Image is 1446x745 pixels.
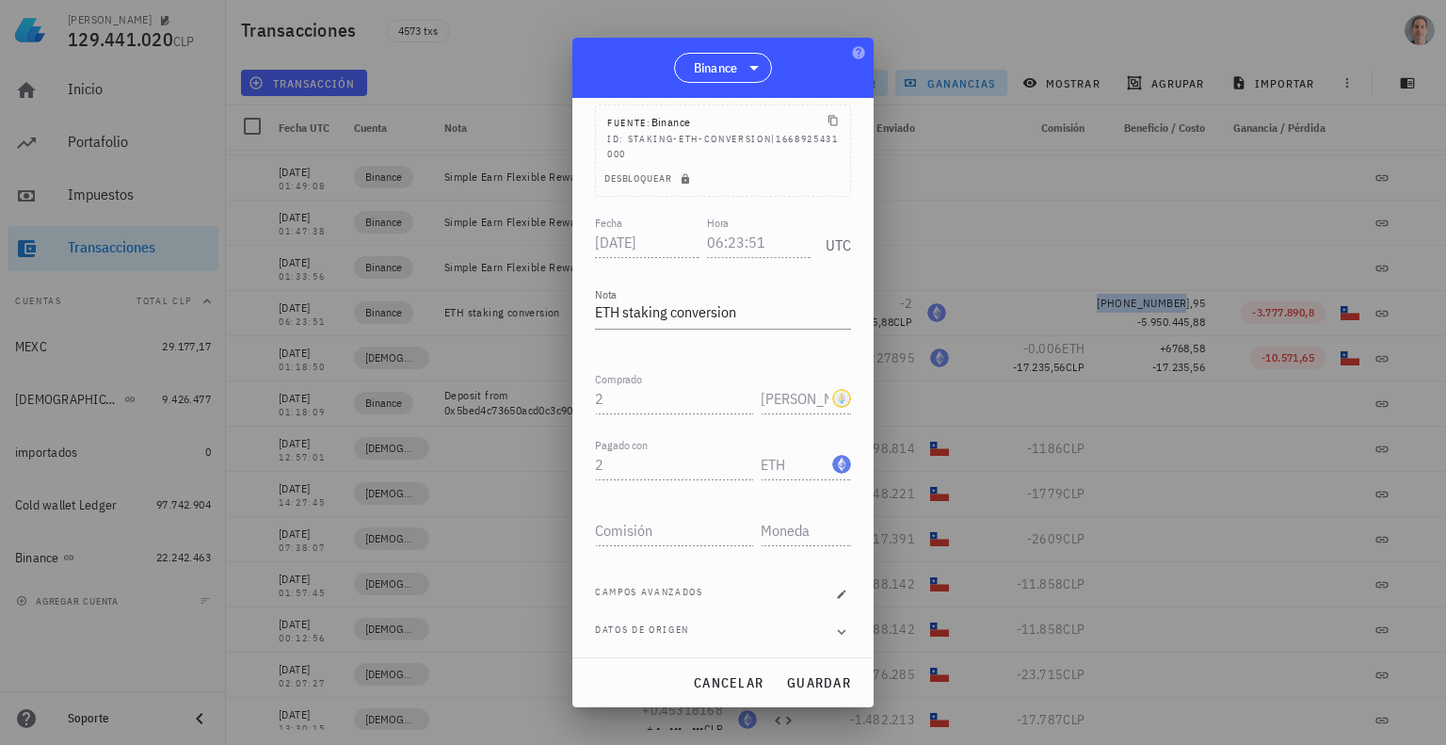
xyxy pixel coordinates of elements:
button: cancelar [685,666,771,700]
button: guardar [779,666,859,700]
input: Moneda [761,515,847,545]
span: Fuente: [607,117,651,129]
div: BETH-icon [832,389,851,408]
input: Moneda [761,383,828,413]
label: Comprado [595,372,642,386]
span: cancelar [693,674,763,691]
label: Pagado con [595,438,648,452]
span: guardar [786,674,851,691]
div: UTC [818,216,851,263]
button: Desbloquear [596,170,702,188]
div: ETH-icon [832,455,851,474]
div: ID: staking-eth-conversion|1668925431000 [607,132,839,162]
label: Nota [595,287,617,301]
input: Moneda [761,449,828,479]
span: Desbloquear [603,172,695,185]
label: Hora [707,216,729,230]
span: Campos avanzados [595,585,703,604]
span: Binance [694,58,738,77]
label: Fecha [595,216,622,230]
span: Datos de origen [595,623,689,641]
div: Binance [607,113,690,132]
